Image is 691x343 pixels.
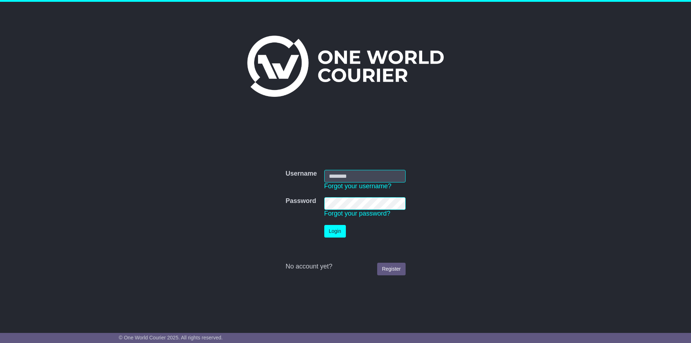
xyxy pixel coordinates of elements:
a: Forgot your password? [324,210,390,217]
label: Password [285,197,316,205]
button: Login [324,225,346,238]
img: One World [247,36,444,97]
div: No account yet? [285,263,405,271]
a: Register [377,263,405,275]
span: © One World Courier 2025. All rights reserved. [119,335,223,340]
label: Username [285,170,317,178]
a: Forgot your username? [324,182,392,190]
